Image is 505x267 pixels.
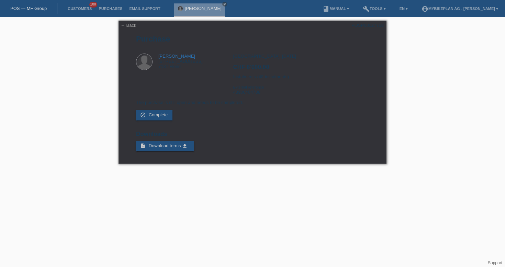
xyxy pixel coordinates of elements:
a: close [222,2,227,7]
span: Complete [149,112,168,117]
a: [PERSON_NAME] [185,6,222,11]
span: Download terms [149,143,181,148]
i: build [363,5,370,12]
a: buildTools ▾ [359,7,389,11]
a: description Download terms get_app [136,141,194,151]
a: Email Support [126,7,164,11]
a: [PERSON_NAME] [158,54,195,59]
a: account_circleMybikeplan AG - [PERSON_NAME] ▾ [418,7,502,11]
a: Customers [64,7,95,11]
a: check_circle_outline Complete [136,110,172,120]
i: close [223,2,226,6]
a: EN ▾ [396,7,411,11]
a: ← Back [121,23,136,28]
a: POS — MF Group [10,6,47,11]
i: description [140,143,146,149]
a: Purchases [95,7,126,11]
span: External reference [233,85,264,89]
div: [STREET_ADDRESS] 7137 Flond [158,54,203,69]
a: Support [488,260,502,265]
h1: Purchase [136,35,369,43]
h2: Downloads [136,131,369,141]
span: 100 [89,2,98,8]
i: get_app [182,143,188,149]
i: check_circle_outline [140,112,146,118]
i: book [323,5,329,12]
a: bookManual ▾ [319,7,352,11]
div: POSP00027758 [351,23,384,28]
h2: CHF 6'000.00 [233,64,369,74]
div: [GEOGRAPHIC_DATA], [DATE] Instalments (48 instalments) 43906464788 [233,54,369,100]
i: account_circle [422,5,428,12]
p: The purchase is still open and needs to be completed. [136,100,369,105]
